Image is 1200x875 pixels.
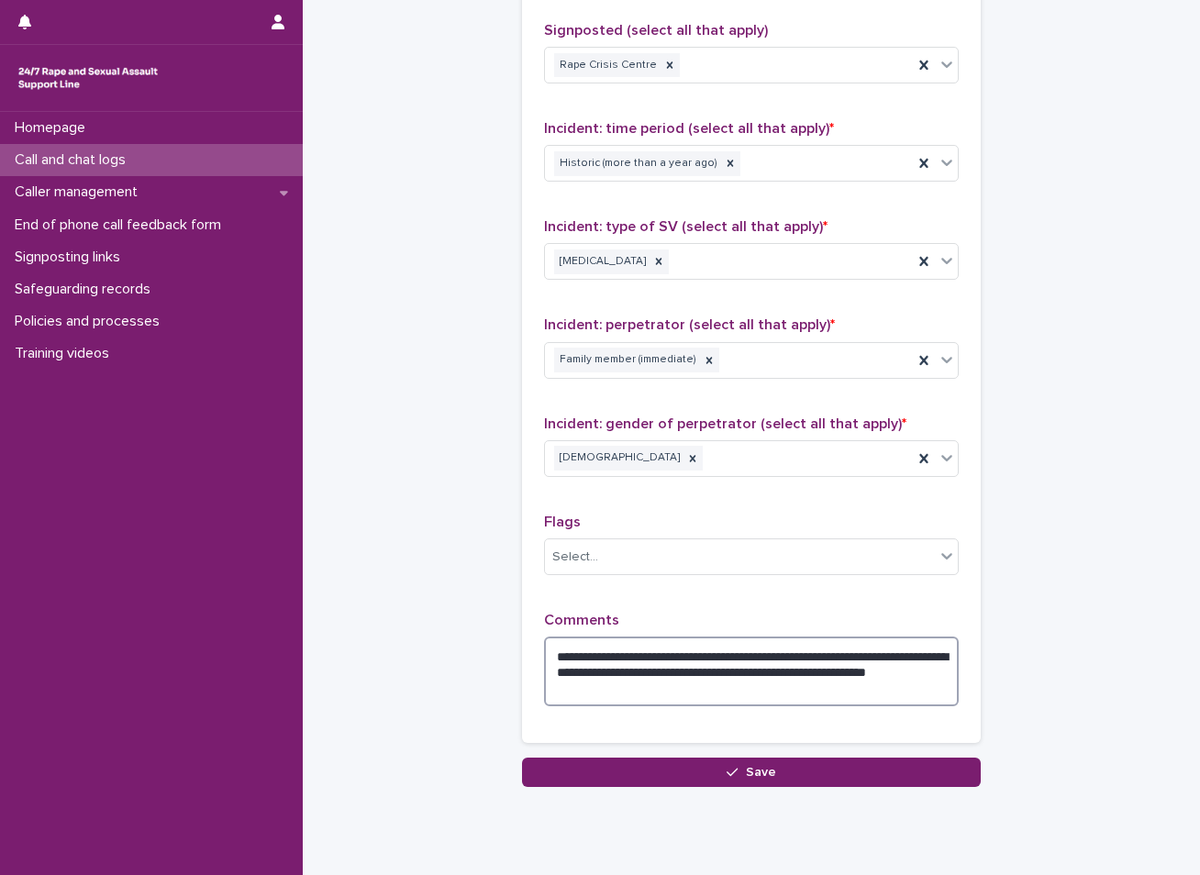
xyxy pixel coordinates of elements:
[7,249,135,266] p: Signposting links
[7,345,124,362] p: Training videos
[544,121,834,136] span: Incident: time period (select all that apply)
[544,219,828,234] span: Incident: type of SV (select all that apply)
[544,613,619,627] span: Comments
[554,53,660,78] div: Rape Crisis Centre
[7,281,165,298] p: Safeguarding records
[554,249,649,274] div: [MEDICAL_DATA]
[554,446,683,471] div: [DEMOGRAPHIC_DATA]
[544,317,835,332] span: Incident: perpetrator (select all that apply)
[7,119,100,137] p: Homepage
[544,515,581,529] span: Flags
[746,766,776,779] span: Save
[15,60,161,96] img: rhQMoQhaT3yELyF149Cw
[7,183,152,201] p: Caller management
[554,151,720,176] div: Historic (more than a year ago)
[7,216,236,234] p: End of phone call feedback form
[544,23,768,38] span: Signposted (select all that apply)
[7,151,140,169] p: Call and chat logs
[544,416,906,431] span: Incident: gender of perpetrator (select all that apply)
[554,348,699,372] div: Family member (immediate)
[552,548,598,567] div: Select...
[522,758,981,787] button: Save
[7,313,174,330] p: Policies and processes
